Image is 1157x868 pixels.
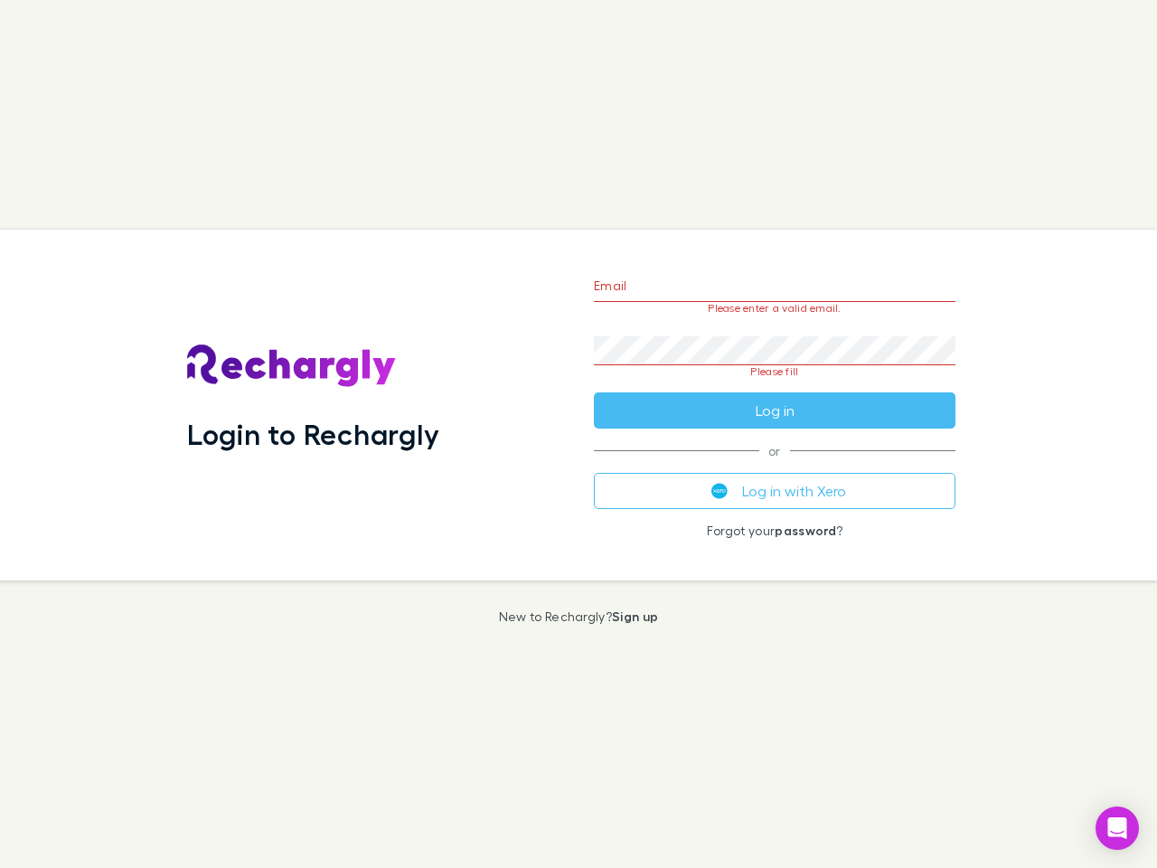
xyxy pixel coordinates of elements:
a: Sign up [612,609,658,624]
a: password [775,523,836,538]
button: Log in [594,392,955,429]
p: New to Rechargly? [499,609,659,624]
button: Log in with Xero [594,473,955,509]
h1: Login to Rechargly [187,417,439,451]
div: Open Intercom Messenger [1096,807,1139,850]
img: Rechargly's Logo [187,344,397,388]
p: Please fill [594,365,955,378]
p: Forgot your ? [594,524,955,538]
img: Xero's logo [711,483,728,499]
p: Please enter a valid email. [594,302,955,315]
span: or [594,450,955,451]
